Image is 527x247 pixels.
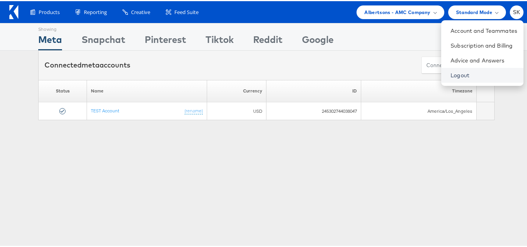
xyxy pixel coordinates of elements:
[39,7,60,15] span: Products
[185,107,203,113] a: (rename)
[253,32,282,49] div: Reddit
[38,32,62,49] div: Meta
[82,59,99,68] span: meta
[207,79,266,101] th: Currency
[451,55,517,63] a: Advice and Answers
[361,101,477,119] td: America/Los_Angeles
[87,79,207,101] th: Name
[266,101,361,119] td: 245302744038047
[513,9,520,14] span: SK
[38,22,62,32] div: Showing
[451,26,517,34] a: Account and Teammates
[206,32,234,49] div: Tiktok
[91,107,119,112] a: TEST Account
[131,7,150,15] span: Creative
[451,70,517,78] a: Logout
[39,79,87,101] th: Status
[145,32,186,49] div: Pinterest
[84,7,107,15] span: Reporting
[451,41,517,48] a: Subscription and Billing
[266,79,361,101] th: ID
[82,32,125,49] div: Snapchat
[302,32,334,49] div: Google
[207,101,266,119] td: USD
[174,7,199,15] span: Feed Suite
[361,79,477,101] th: Timezone
[44,59,130,69] div: Connected accounts
[456,7,492,15] span: Standard Mode
[364,7,430,15] span: Albertsons - AMC Company
[421,55,488,73] button: ConnectmetaAccounts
